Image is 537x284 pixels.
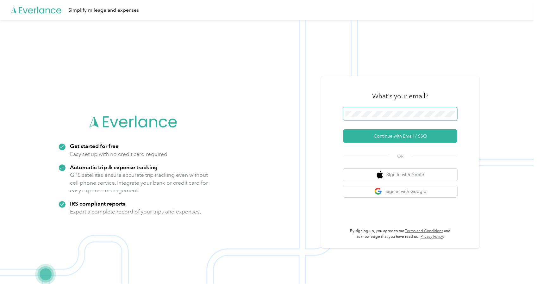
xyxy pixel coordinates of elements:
[405,229,443,233] a: Terms and Conditions
[70,171,208,194] p: GPS satellites ensure accurate trip tracking even without cell phone service. Integrate your bank...
[389,153,411,160] span: OR
[70,150,167,158] p: Easy set up with no credit card required
[343,169,457,181] button: apple logoSign in with Apple
[70,164,158,170] strong: Automatic trip & expense tracking
[70,208,201,216] p: Export a complete record of your trips and expenses.
[372,92,428,101] h3: What's your email?
[68,6,139,14] div: Simplify mileage and expenses
[377,171,383,179] img: apple logo
[343,185,457,198] button: google logoSign in with Google
[70,143,119,149] strong: Get started for free
[70,200,125,207] strong: IRS compliant reports
[421,234,443,239] a: Privacy Policy
[343,228,457,239] p: By signing up, you agree to our and acknowledge that you have read our .
[374,188,382,195] img: google logo
[343,129,457,143] button: Continue with Email / SSO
